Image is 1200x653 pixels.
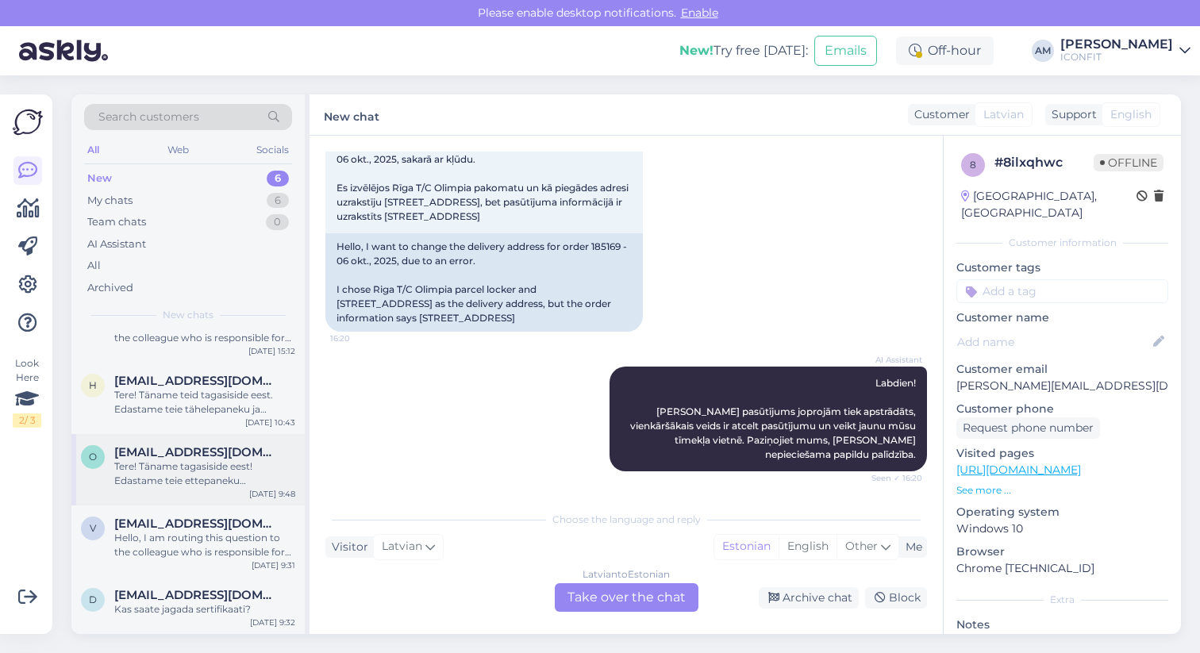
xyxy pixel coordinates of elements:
[957,333,1150,351] input: Add name
[583,567,670,582] div: Latvian to Estonian
[956,259,1168,276] p: Customer tags
[676,6,723,20] span: Enable
[267,193,289,209] div: 6
[1032,40,1054,62] div: AM
[325,539,368,555] div: Visitor
[13,356,41,428] div: Look Here
[266,214,289,230] div: 0
[865,587,927,609] div: Block
[956,560,1168,577] p: Chrome [TECHNICAL_ID]
[164,140,192,160] div: Web
[1045,106,1097,123] div: Support
[956,236,1168,250] div: Customer information
[89,593,97,605] span: D
[89,379,97,391] span: h
[87,258,101,274] div: All
[863,472,922,484] span: Seen ✓ 16:20
[253,140,292,160] div: Socials
[114,531,295,559] div: Hello, I am routing this question to the colleague who is responsible for this topic. The reply m...
[87,236,146,252] div: AI Assistant
[956,593,1168,607] div: Extra
[983,106,1024,123] span: Latvian
[845,539,878,553] span: Other
[994,153,1094,172] div: # 8ilxqhwc
[956,544,1168,560] p: Browser
[250,617,295,628] div: [DATE] 9:32
[98,109,199,125] span: Search customers
[84,140,102,160] div: All
[248,345,295,357] div: [DATE] 15:12
[330,332,390,344] span: 16:20
[114,588,279,602] span: Dianaminin@hotmail.com
[1060,38,1173,51] div: [PERSON_NAME]
[896,36,994,65] div: Off-hour
[956,401,1168,417] p: Customer phone
[956,279,1168,303] input: Add a tag
[759,587,859,609] div: Archive chat
[956,504,1168,520] p: Operating system
[87,171,112,186] div: New
[779,535,837,559] div: English
[1060,51,1173,63] div: ICONFIT
[114,459,295,488] div: Tere! Täname tagasiside eest! Edastame teie ettepaneku allahindluste tootepõhise kuvamise kohta o...
[90,522,96,534] span: V
[679,41,808,60] div: Try free [DATE]:
[970,159,976,171] span: 8
[956,463,1081,477] a: [URL][DOMAIN_NAME]
[114,374,279,388] span: heleri.otsmaa@gmail.com
[252,559,295,571] div: [DATE] 9:31
[956,520,1168,537] p: Windows 10
[89,451,97,463] span: o
[714,535,779,559] div: Estonian
[956,378,1168,394] p: [PERSON_NAME][EMAIL_ADDRESS][DOMAIN_NAME]
[114,445,279,459] span: olar.teder@gmail.com
[324,104,379,125] label: New chat
[863,354,922,366] span: AI Assistant
[114,388,295,417] div: Tere! Täname teid tagasiside eest. Edastame teie tähelepaneku ja ettepaneku meie vastavale osakon...
[899,539,922,555] div: Me
[814,36,877,66] button: Emails
[13,413,41,428] div: 2 / 3
[1094,154,1163,171] span: Offline
[87,193,133,209] div: My chats
[87,214,146,230] div: Team chats
[13,107,43,137] img: Askly Logo
[382,538,422,555] span: Latvian
[956,361,1168,378] p: Customer email
[249,488,295,500] div: [DATE] 9:48
[114,602,295,617] div: Kas saate jagada sertifikaati?
[163,308,213,322] span: New chats
[325,513,927,527] div: Choose the language and reply
[956,483,1168,497] p: See more ...
[956,309,1168,326] p: Customer name
[1060,38,1190,63] a: [PERSON_NAME]ICONFIT
[325,233,643,332] div: Hello, I want to change the delivery address for order 185169 - 06 okt., 2025, due to an error. I...
[679,43,713,58] b: New!
[1110,106,1152,123] span: English
[956,617,1168,633] p: Notes
[267,171,289,186] div: 6
[956,445,1168,462] p: Visited pages
[555,583,698,612] div: Take over the chat
[245,417,295,428] div: [DATE] 10:43
[908,106,970,123] div: Customer
[961,188,1137,221] div: [GEOGRAPHIC_DATA], [GEOGRAPHIC_DATA]
[114,517,279,531] span: Vikskait@gmail.com
[956,417,1100,439] div: Request phone number
[87,280,133,296] div: Archived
